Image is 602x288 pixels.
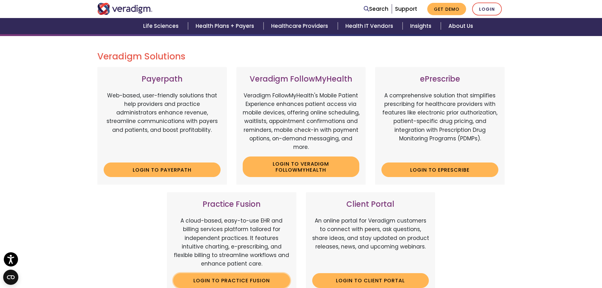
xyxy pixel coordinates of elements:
[264,18,337,34] a: Healthcare Providers
[97,3,153,15] img: Veradigm logo
[173,200,290,209] h3: Practice Fusion
[403,18,441,34] a: Insights
[338,18,403,34] a: Health IT Vendors
[3,270,18,285] button: Open CMP widget
[312,200,429,209] h3: Client Portal
[312,273,429,288] a: Login to Client Portal
[381,162,498,177] a: Login to ePrescribe
[441,18,481,34] a: About Us
[427,3,466,15] a: Get Demo
[188,18,264,34] a: Health Plans + Payers
[381,91,498,158] p: A comprehensive solution that simplifies prescribing for healthcare providers with features like ...
[104,162,221,177] a: Login to Payerpath
[243,91,360,151] p: Veradigm FollowMyHealth's Mobile Patient Experience enhances patient access via mobile devices, o...
[97,51,505,62] h2: Veradigm Solutions
[243,75,360,84] h3: Veradigm FollowMyHealth
[472,3,502,15] a: Login
[243,156,360,177] a: Login to Veradigm FollowMyHealth
[173,217,290,268] p: A cloud-based, easy-to-use EHR and billing services platform tailored for independent practices. ...
[364,5,388,13] a: Search
[481,242,594,280] iframe: Drift Chat Widget
[173,273,290,288] a: Login to Practice Fusion
[395,5,417,13] a: Support
[312,217,429,268] p: An online portal for Veradigm customers to connect with peers, ask questions, share ideas, and st...
[104,91,221,158] p: Web-based, user-friendly solutions that help providers and practice administrators enhance revenu...
[136,18,188,34] a: Life Sciences
[381,75,498,84] h3: ePrescribe
[104,75,221,84] h3: Payerpath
